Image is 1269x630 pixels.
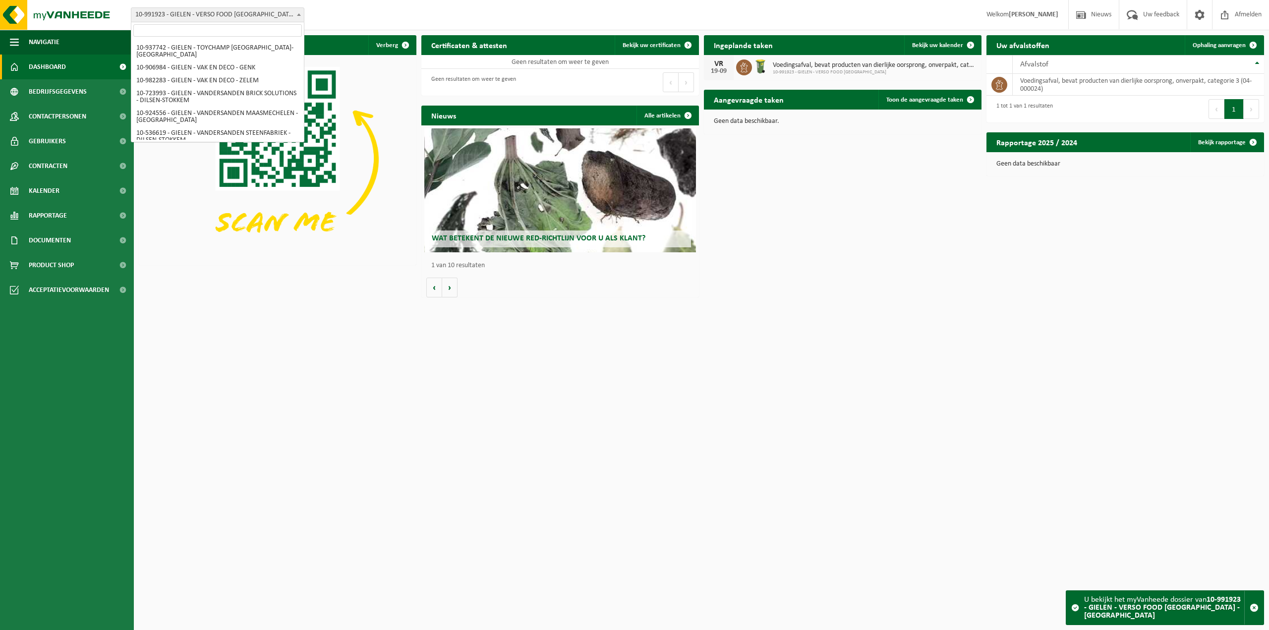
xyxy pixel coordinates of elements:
span: Bekijk uw kalender [912,42,963,49]
div: U bekijkt het myVanheede dossier van [1084,591,1244,625]
span: Product Shop [29,253,74,278]
span: Navigatie [29,30,59,55]
li: 10-723993 - GIELEN - VANDERSANDEN BRICK SOLUTIONS - DILSEN-STOKKEM [133,87,302,107]
a: Ophaling aanvragen [1185,35,1263,55]
strong: 10-991923 - GIELEN - VERSO FOOD [GEOGRAPHIC_DATA] - [GEOGRAPHIC_DATA] [1084,596,1241,620]
span: Dashboard [29,55,66,79]
div: 19-09 [709,68,729,75]
span: Documenten [29,228,71,253]
a: Toon de aangevraagde taken [878,90,981,110]
li: 10-536619 - GIELEN - VANDERSANDEN STEENFABRIEK - DILSEN-STOKKEM [133,127,302,147]
img: Download de VHEPlus App [139,55,416,263]
p: Geen data beschikbaar. [714,118,972,125]
button: Next [679,72,694,92]
a: Alle artikelen [636,106,698,125]
span: 10-991923 - GIELEN - VERSO FOOD [GEOGRAPHIC_DATA] [773,69,977,75]
div: Geen resultaten om weer te geven [426,71,516,93]
button: 1 [1224,99,1244,119]
li: 10-937742 - GIELEN - TOYCHAMP [GEOGRAPHIC_DATA]-[GEOGRAPHIC_DATA] [133,42,302,61]
h2: Ingeplande taken [704,35,783,55]
span: Verberg [376,42,398,49]
td: voedingsafval, bevat producten van dierlijke oorsprong, onverpakt, categorie 3 (04-000024) [1013,74,1264,96]
img: WB-0140-HPE-GN-50 [752,58,769,75]
strong: [PERSON_NAME] [1009,11,1058,18]
h2: Certificaten & attesten [421,35,517,55]
button: Previous [663,72,679,92]
span: 10-991923 - GIELEN - VERSO FOOD ESSEN - ESSEN [131,8,304,22]
td: Geen resultaten om weer te geven [421,55,699,69]
div: 1 tot 1 van 1 resultaten [991,98,1053,120]
span: Gebruikers [29,129,66,154]
h2: Aangevraagde taken [704,90,794,109]
p: Geen data beschikbaar [996,161,1254,168]
span: Toon de aangevraagde taken [886,97,963,103]
h2: Uw afvalstoffen [986,35,1059,55]
h2: Rapportage 2025 / 2024 [986,132,1087,152]
button: Next [1244,99,1259,119]
li: 10-924556 - GIELEN - VANDERSANDEN MAASMECHELEN - [GEOGRAPHIC_DATA] [133,107,302,127]
button: Vorige [426,278,442,297]
li: 10-906984 - GIELEN - VAK EN DECO - GENK [133,61,302,74]
span: Kalender [29,178,59,203]
button: Previous [1209,99,1224,119]
span: Voedingsafval, bevat producten van dierlijke oorsprong, onverpakt, categorie 3 [773,61,977,69]
a: Wat betekent de nieuwe RED-richtlijn voor u als klant? [424,128,696,252]
span: Afvalstof [1020,60,1048,68]
a: Bekijk rapportage [1190,132,1263,152]
div: VR [709,60,729,68]
span: Contactpersonen [29,104,86,129]
span: Wat betekent de nieuwe RED-richtlijn voor u als klant? [432,234,645,242]
button: Verberg [368,35,415,55]
button: Volgende [442,278,458,297]
span: Contracten [29,154,67,178]
li: 10-982283 - GIELEN - VAK EN DECO - ZELEM [133,74,302,87]
span: 10-991923 - GIELEN - VERSO FOOD ESSEN - ESSEN [131,7,304,22]
span: Rapportage [29,203,67,228]
a: Bekijk uw certificaten [615,35,698,55]
span: Acceptatievoorwaarden [29,278,109,302]
a: Bekijk uw kalender [904,35,981,55]
h2: Nieuws [421,106,466,125]
p: 1 van 10 resultaten [431,262,694,269]
span: Bekijk uw certificaten [623,42,681,49]
span: Bedrijfsgegevens [29,79,87,104]
span: Ophaling aanvragen [1193,42,1246,49]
